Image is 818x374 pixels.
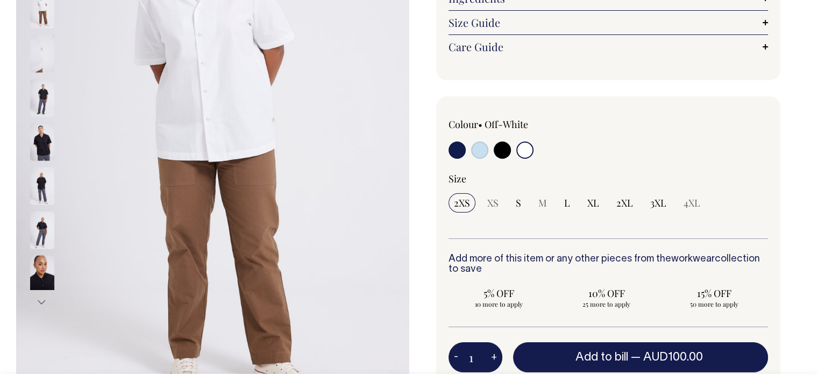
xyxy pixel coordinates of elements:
input: M [533,193,552,213]
label: Off-White [485,118,528,131]
input: L [559,193,575,213]
img: black [30,79,54,116]
span: M [538,196,547,209]
span: S [516,196,521,209]
button: + [486,347,502,368]
span: 25 more to apply [561,300,652,308]
span: AUD100.00 [643,352,703,363]
span: XL [587,196,599,209]
span: 2XL [616,196,633,209]
input: 2XL [611,193,638,213]
button: Add to bill —AUD100.00 [513,342,769,372]
span: 10 more to apply [454,300,544,308]
a: Care Guide [449,40,769,53]
span: Add to bill [575,352,628,363]
span: 10% OFF [561,287,652,300]
div: Size [449,172,769,185]
a: Size Guide [449,16,769,29]
span: XS [487,196,499,209]
span: L [564,196,570,209]
input: 5% OFF 10 more to apply [449,284,550,312]
span: 3XL [650,196,666,209]
input: 10% OFF 25 more to apply [556,284,657,312]
span: 5% OFF [454,287,544,300]
span: — [631,352,706,363]
input: 4XL [678,193,706,213]
div: Colour [449,118,577,131]
img: off-white [30,34,54,72]
input: 2XS [449,193,475,213]
span: 50 more to apply [669,300,759,308]
input: 3XL [645,193,672,213]
span: • [478,118,482,131]
h6: Add more of this item or any other pieces from the collection to save [449,254,769,276]
span: 2XS [454,196,470,209]
img: black [30,123,54,160]
img: black [30,255,54,293]
img: black [30,211,54,249]
input: XL [582,193,604,213]
button: - [449,347,464,368]
input: XS [482,193,504,213]
img: black [30,167,54,204]
span: 15% OFF [669,287,759,300]
a: workwear [671,255,715,264]
input: S [510,193,527,213]
span: 4XL [684,196,700,209]
button: Next [34,290,50,314]
input: 15% OFF 50 more to apply [664,284,765,312]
